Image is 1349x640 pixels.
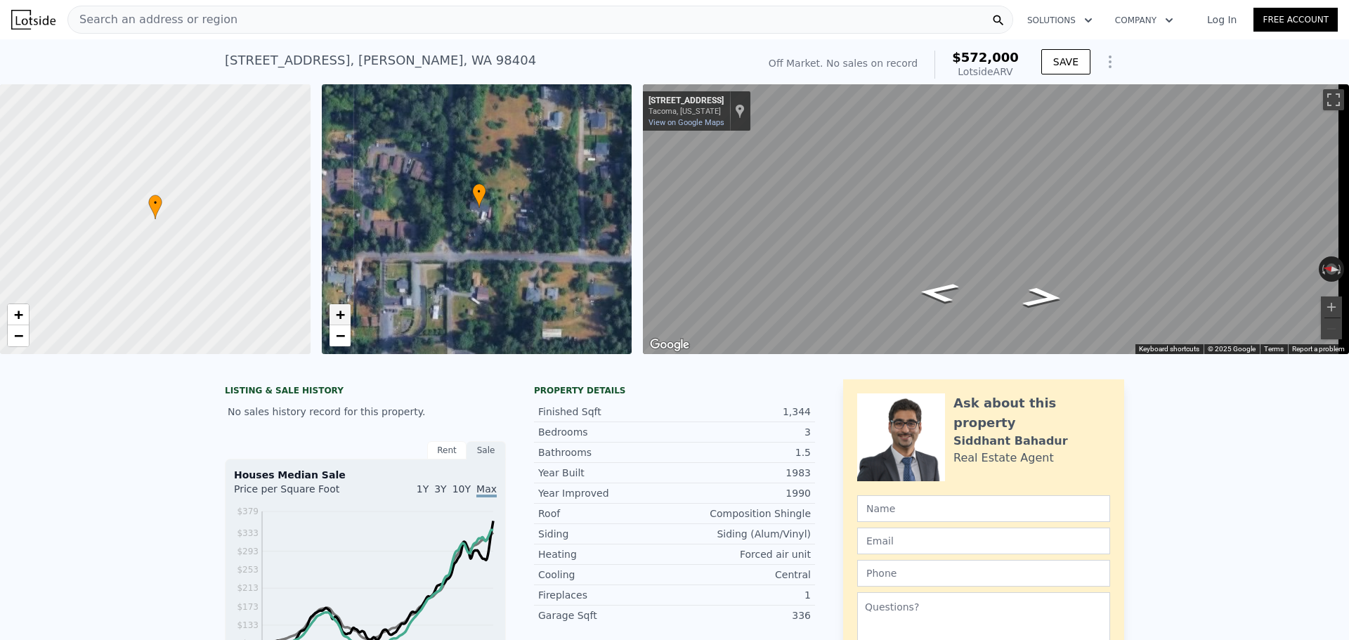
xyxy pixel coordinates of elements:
span: $572,000 [952,50,1019,65]
div: Siddhant Bahadur [953,433,1068,450]
div: Real Estate Agent [953,450,1054,466]
div: LISTING & SALE HISTORY [225,385,506,399]
div: Siding (Alum/Vinyl) [674,527,811,541]
button: Rotate clockwise [1337,256,1345,282]
div: Tacoma, [US_STATE] [649,107,724,116]
tspan: $213 [237,583,259,593]
div: Lotside ARV [952,65,1019,79]
span: • [472,185,486,198]
tspan: $133 [237,620,259,630]
a: Log In [1190,13,1253,27]
img: Lotside [11,10,56,30]
tspan: $253 [237,565,259,575]
path: Go North, 28th Ave E [901,277,977,307]
div: 1.5 [674,445,811,459]
div: [STREET_ADDRESS] [649,96,724,107]
tspan: $333 [237,528,259,538]
a: Zoom in [8,304,29,325]
div: Sale [467,441,506,459]
div: Map [643,84,1349,354]
button: Solutions [1016,8,1104,33]
div: 3 [674,425,811,439]
div: Year Built [538,466,674,480]
button: Keyboard shortcuts [1139,344,1199,354]
div: Fireplaces [538,588,674,602]
input: Phone [857,560,1110,587]
span: 1Y [417,483,429,495]
a: Terms (opens in new tab) [1264,345,1284,353]
span: + [14,306,23,323]
div: Street View [643,84,1349,354]
span: © 2025 Google [1208,345,1256,353]
a: Report a problem [1292,345,1345,353]
div: Off Market. No sales on record [769,56,918,70]
div: 1983 [674,466,811,480]
a: Zoom out [8,325,29,346]
div: Property details [534,385,815,396]
a: Zoom in [330,304,351,325]
button: Toggle fullscreen view [1323,89,1344,110]
span: • [148,197,162,209]
div: Bathrooms [538,445,674,459]
div: 1 [674,588,811,602]
div: Siding [538,527,674,541]
div: Forced air unit [674,547,811,561]
a: View on Google Maps [649,118,724,127]
span: 3Y [434,483,446,495]
div: 1,344 [674,405,811,419]
div: No sales history record for this property. [225,399,506,424]
tspan: $173 [237,602,259,612]
div: Bedrooms [538,425,674,439]
div: [STREET_ADDRESS] , [PERSON_NAME] , WA 98404 [225,51,536,70]
div: Houses Median Sale [234,468,497,482]
span: + [335,306,344,323]
span: − [335,327,344,344]
button: Show Options [1096,48,1124,76]
button: Reset the view [1318,262,1345,276]
div: Roof [538,507,674,521]
div: • [148,195,162,219]
tspan: $379 [237,507,259,516]
div: Central [674,568,811,582]
span: 10Y [452,483,471,495]
input: Name [857,495,1110,522]
button: SAVE [1041,49,1090,74]
path: Go South, 28th Ave E [1005,282,1080,312]
button: Rotate counterclockwise [1319,256,1327,282]
div: Cooling [538,568,674,582]
img: Google [646,336,693,354]
span: Max [476,483,497,497]
button: Zoom out [1321,318,1342,339]
a: Show location on map [735,103,745,119]
tspan: $293 [237,547,259,556]
span: Search an address or region [68,11,237,28]
div: Garage Sqft [538,608,674,622]
div: Heating [538,547,674,561]
a: Zoom out [330,325,351,346]
div: Rent [427,441,467,459]
span: − [14,327,23,344]
a: Free Account [1253,8,1338,32]
div: Price per Square Foot [234,482,365,504]
a: Open this area in Google Maps (opens a new window) [646,336,693,354]
div: • [472,183,486,208]
div: 1990 [674,486,811,500]
button: Zoom in [1321,296,1342,318]
div: Year Improved [538,486,674,500]
div: 336 [674,608,811,622]
div: Ask about this property [953,393,1110,433]
button: Company [1104,8,1185,33]
input: Email [857,528,1110,554]
div: Composition Shingle [674,507,811,521]
div: Finished Sqft [538,405,674,419]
